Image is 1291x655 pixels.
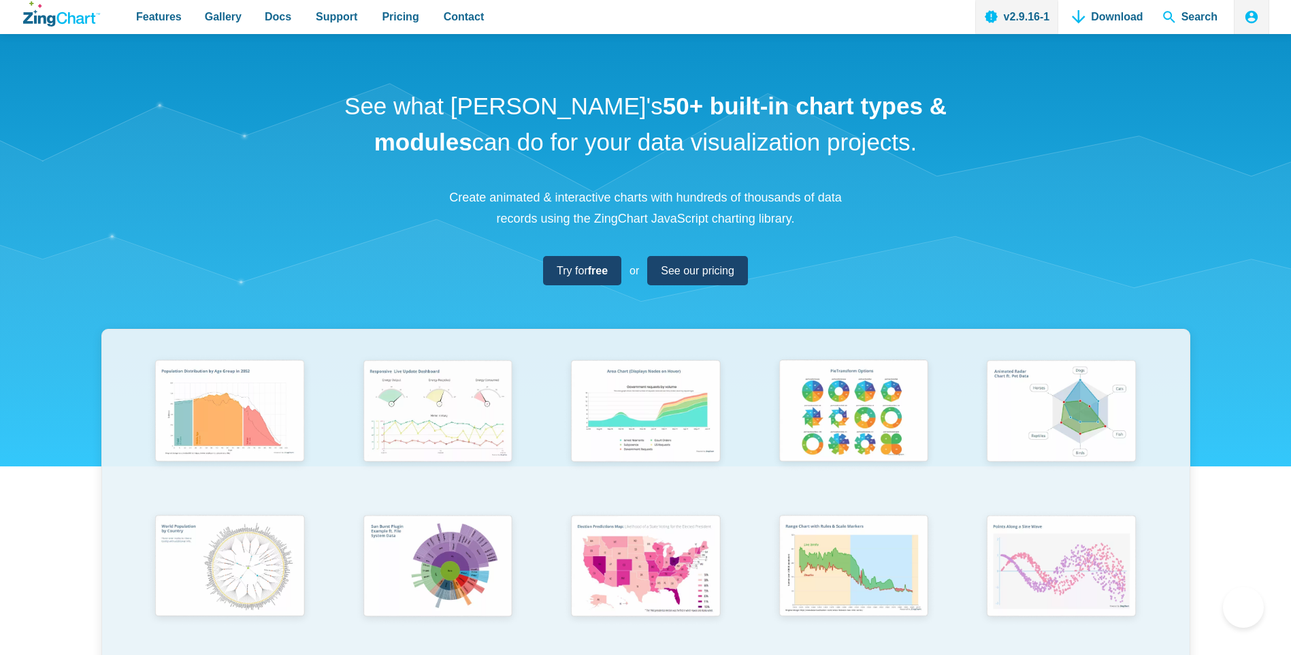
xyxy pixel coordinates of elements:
strong: free [588,265,608,276]
iframe: Toggle Customer Support [1223,587,1264,628]
img: Responsive Live Update Dashboard [355,353,521,472]
img: Animated Radar Chart ft. Pet Data [978,353,1144,472]
span: Gallery [205,7,242,26]
a: ZingChart Logo. Click to return to the homepage [23,1,100,27]
img: Election Predictions Map [562,509,728,627]
a: Try forfree [543,256,621,285]
span: See our pricing [661,261,734,280]
a: Animated Radar Chart ft. Pet Data [958,353,1166,508]
a: See our pricing [647,256,748,285]
a: Pie Transform Options [749,353,958,508]
span: Support [316,7,357,26]
span: Try for [557,261,608,280]
h1: See what [PERSON_NAME]'s can do for your data visualization projects. [340,89,952,160]
img: Points Along a Sine Wave [978,509,1144,627]
span: Contact [444,7,485,26]
a: Population Distribution by Age Group in 2052 [126,353,334,508]
img: Pie Transform Options [770,353,936,472]
p: Create animated & interactive charts with hundreds of thousands of data records using the ZingCha... [442,187,850,229]
img: Sun Burst Plugin Example ft. File System Data [355,509,521,627]
img: Range Chart with Rultes & Scale Markers [770,509,936,628]
a: Area Chart (Displays Nodes on Hover) [542,353,750,508]
span: Features [136,7,182,26]
span: Pricing [382,7,419,26]
img: Population Distribution by Age Group in 2052 [146,353,312,472]
a: Responsive Live Update Dashboard [333,353,542,508]
img: Area Chart (Displays Nodes on Hover) [562,353,728,472]
strong: 50+ built-in chart types & modules [374,93,947,155]
img: World Population by Country [146,509,312,628]
span: or [630,261,639,280]
span: Docs [265,7,291,26]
